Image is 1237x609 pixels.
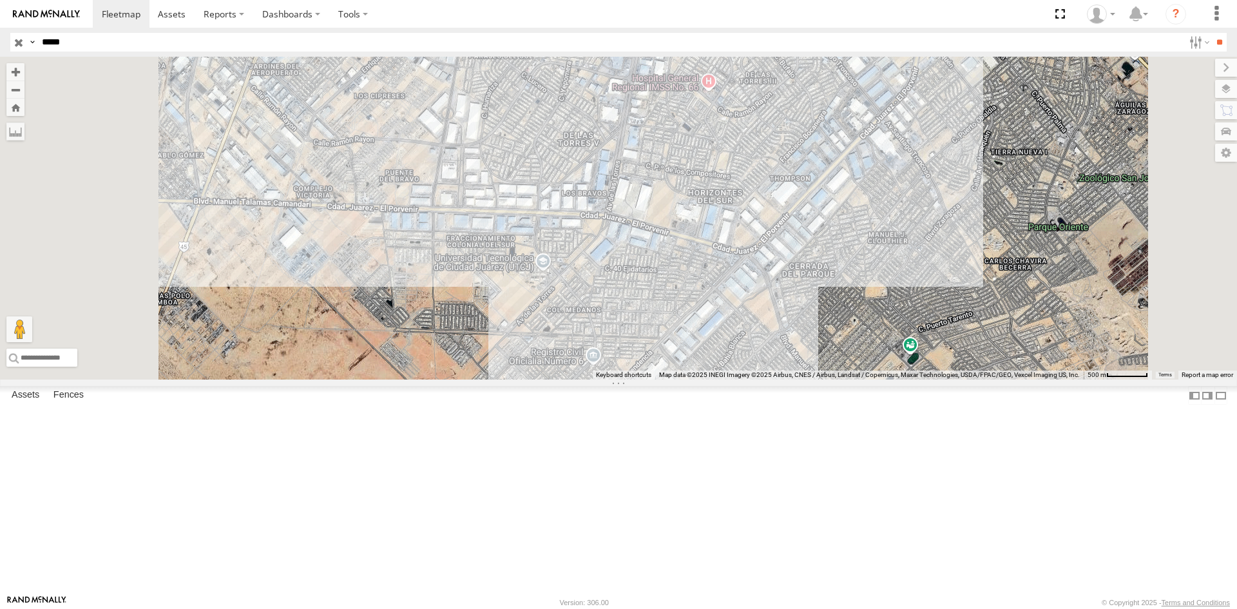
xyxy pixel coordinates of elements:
[47,387,90,405] label: Fences
[1184,33,1212,52] label: Search Filter Options
[13,10,80,19] img: rand-logo.svg
[1084,371,1152,380] button: Map Scale: 500 m per 61 pixels
[659,371,1080,378] span: Map data ©2025 INEGI Imagery ©2025 Airbus, CNES / Airbus, Landsat / Copernicus, Maxar Technologie...
[596,371,651,380] button: Keyboard shortcuts
[1162,599,1230,606] a: Terms and Conditions
[1188,386,1201,405] label: Dock Summary Table to the Left
[5,387,46,405] label: Assets
[6,316,32,342] button: Drag Pegman onto the map to open Street View
[1215,144,1237,162] label: Map Settings
[1165,4,1186,24] i: ?
[6,122,24,140] label: Measure
[6,63,24,81] button: Zoom in
[1102,599,1230,606] div: © Copyright 2025 -
[7,596,66,609] a: Visit our Website
[560,599,609,606] div: Version: 306.00
[6,81,24,99] button: Zoom out
[1082,5,1120,24] div: Roberto Garcia
[1201,386,1214,405] label: Dock Summary Table to the Right
[1158,372,1172,378] a: Terms (opens in new tab)
[1088,371,1106,378] span: 500 m
[27,33,37,52] label: Search Query
[6,99,24,116] button: Zoom Home
[1182,371,1233,378] a: Report a map error
[1214,386,1227,405] label: Hide Summary Table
